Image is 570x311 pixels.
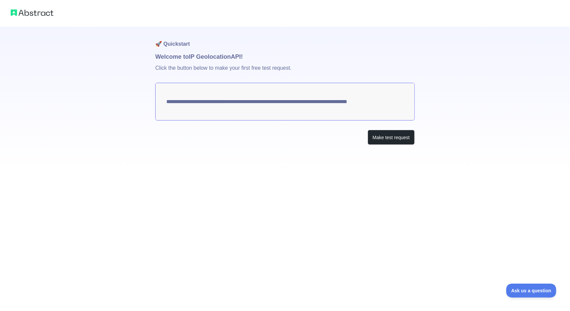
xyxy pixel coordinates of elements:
[155,27,415,52] h1: 🚀 Quickstart
[368,130,415,145] button: Make test request
[506,284,557,298] iframe: Toggle Customer Support
[155,52,415,61] h1: Welcome to IP Geolocation API!
[155,61,415,83] p: Click the button below to make your first free test request.
[11,8,53,17] img: Abstract logo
